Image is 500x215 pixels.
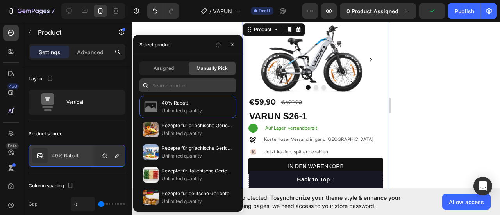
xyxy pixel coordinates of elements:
p: Advanced [77,48,104,56]
div: Beta [6,143,19,149]
p: Rezepte für griechische Gerichte [162,122,233,130]
span: / [209,7,211,15]
span: Your page is password protected. To when designing pages, we need access to your store password. [182,194,431,210]
div: Column spacing [29,181,75,191]
p: 40% Rabatt [52,153,79,158]
div: Undo/Redo [147,3,179,19]
iframe: Design area [243,22,389,188]
span: synchronize your theme style & enhance your experience [182,194,401,209]
button: 0 product assigned [340,3,416,19]
button: Publish [448,3,481,19]
p: Rezepte für deutsche Gerichte [162,190,233,197]
img: no image transparent [32,148,48,163]
img: collections [143,144,159,160]
p: Product [38,28,104,37]
button: 7 [3,3,58,19]
p: Rezepte für griechische Gerichte [162,144,233,152]
p: Settings [39,48,61,56]
p: Rezepte für italienische Gerichte [162,167,233,175]
div: Gap [29,201,37,208]
div: Publish [455,7,474,15]
p: Unlimited quantity [162,175,233,183]
p: 7 [51,6,55,16]
p: Unlimited quantity [162,107,233,115]
span: VARUN [213,7,232,15]
div: Layout [29,74,55,84]
p: Unlimited quantity [162,152,233,160]
p: Unlimited quantity [162,197,233,205]
input: Search in Settings & Advanced [139,78,236,92]
p: Unlimited quantity [162,130,233,137]
img: collections [143,190,159,205]
span: Assigned [154,65,174,72]
span: Manually Pick [196,65,228,72]
button: Allow access [442,194,491,210]
img: collections [143,122,159,137]
span: Allow access [449,198,484,206]
img: collections [143,167,159,183]
div: 450 [7,83,19,89]
img: no-image [143,99,159,115]
div: Vertical [66,93,114,111]
span: Draft [259,7,270,14]
input: Auto [71,197,95,211]
span: 0 product assigned [346,7,398,15]
div: Select product [139,41,172,48]
p: 40% Rabatt [162,99,233,107]
div: Open Intercom Messenger [473,177,492,195]
div: Product source [29,130,62,137]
